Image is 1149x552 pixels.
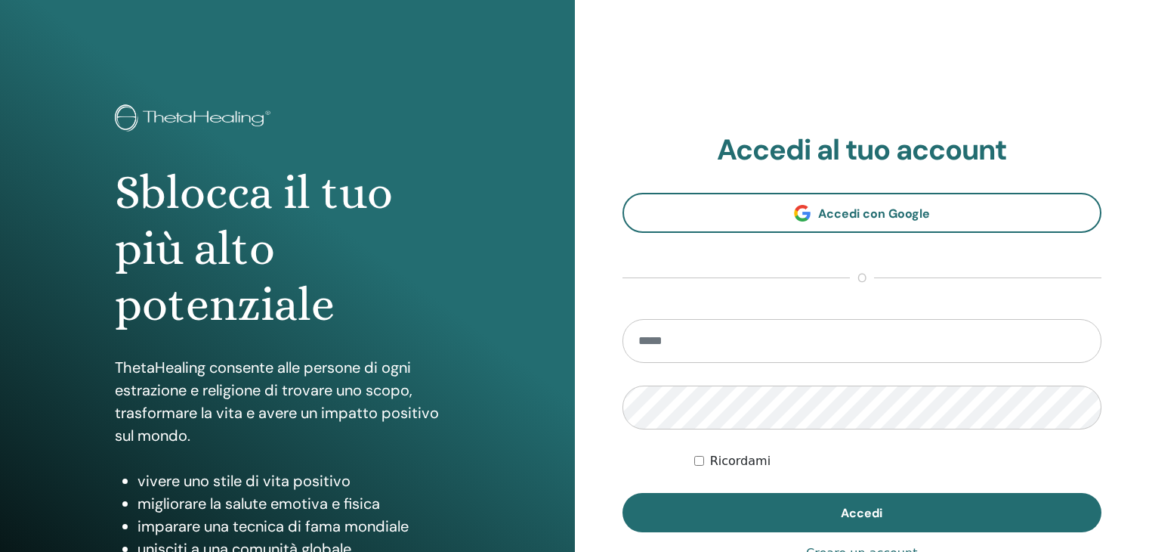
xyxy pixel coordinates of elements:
[694,452,1101,470] div: Keep me authenticated indefinitely or until I manually logout
[622,133,1102,168] h2: Accedi al tuo account
[710,452,771,470] label: Ricordami
[818,206,930,222] span: Accedi con Google
[115,356,460,447] p: ThetaHealing consente alle persone di ogni estrazione e religione di trovare uno scopo, trasforma...
[841,505,882,521] span: Accedi
[137,470,460,492] li: vivere uno stile di vita positivo
[850,269,874,287] span: o
[622,493,1102,532] button: Accedi
[137,515,460,538] li: imparare una tecnica di fama mondiale
[137,492,460,515] li: migliorare la salute emotiva e fisica
[622,193,1102,233] a: Accedi con Google
[115,165,460,333] h1: Sblocca il tuo più alto potenziale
